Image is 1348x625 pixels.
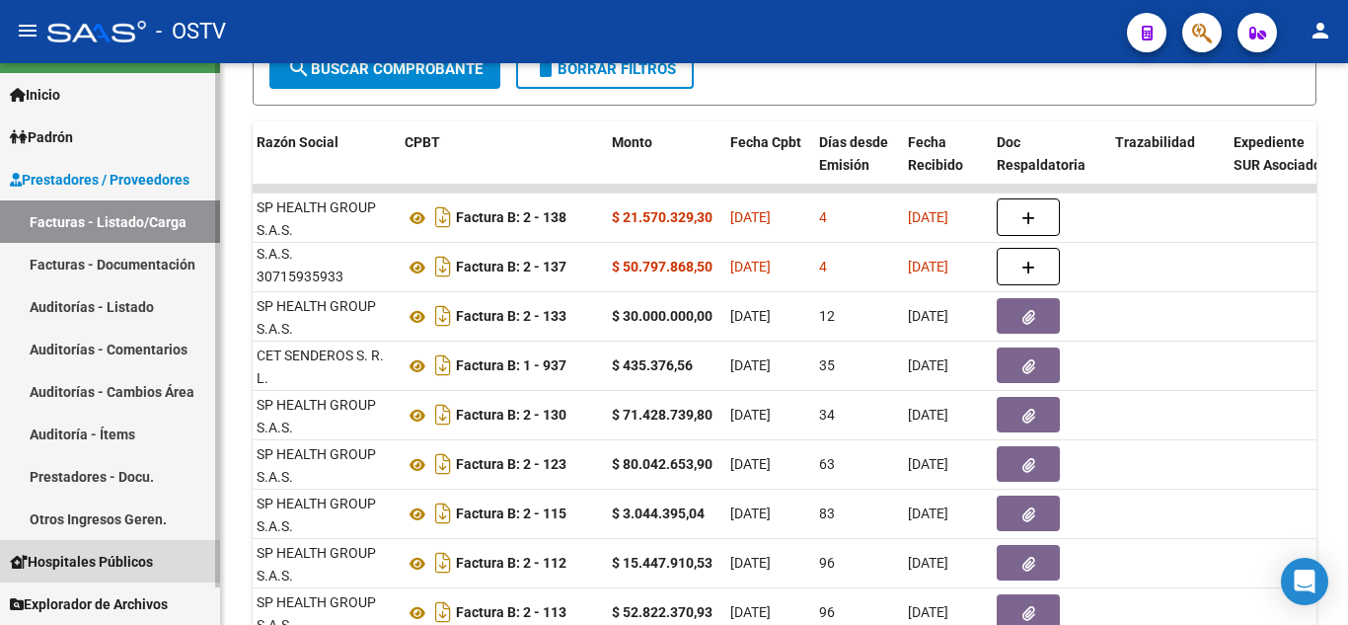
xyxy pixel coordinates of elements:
span: [DATE] [908,506,948,521]
span: [DATE] [730,308,771,324]
strong: $ 52.822.370,93 [612,604,712,620]
span: 83 [819,506,835,521]
span: [DATE] [908,357,948,373]
div: CET SENDEROS S. R. L. [257,345,389,390]
span: Inicio [10,84,60,106]
span: CPBT [405,134,440,150]
i: Descargar documento [430,201,456,233]
datatable-header-cell: Doc Respaldatoria [989,121,1107,208]
span: 4 [819,209,827,225]
span: [DATE] [730,604,771,620]
div: SP HEALTH GROUP S.A.S. [257,493,389,538]
span: [DATE] [908,308,948,324]
div: 30715935933 [257,443,389,485]
strong: $ 71.428.739,80 [612,407,712,423]
i: Descargar documento [430,498,456,529]
strong: Factura B: 2 - 130 [456,408,566,424]
strong: $ 80.042.653,90 [612,456,712,472]
i: Descargar documento [430,547,456,579]
strong: Factura B: 2 - 137 [456,260,566,275]
div: 30715935933 [257,542,389,584]
div: SP HEALTH GROUP S.A.S. [257,443,389,489]
i: Descargar documento [430,350,456,381]
datatable-header-cell: Fecha Recibido [900,121,989,208]
span: Buscar Comprobante [287,60,483,78]
span: 12 [819,308,835,324]
span: [DATE] [908,555,948,571]
strong: Factura B: 2 - 133 [456,309,566,325]
span: Razón Social [257,134,338,150]
strong: $ 3.044.395,04 [612,506,705,521]
span: Prestadores / Proveedores [10,169,189,191]
span: Doc Respaldatoria [997,134,1086,173]
span: [DATE] [908,604,948,620]
span: [DATE] [908,407,948,423]
datatable-header-cell: Días desde Emisión [811,121,900,208]
span: Monto [612,134,652,150]
mat-icon: person [1309,19,1332,42]
span: - OSTV [156,10,226,53]
div: SP HEALTH GROUP S.A.S. [257,295,389,341]
span: [DATE] [730,555,771,571]
span: Días desde Emisión [819,134,888,173]
span: 96 [819,604,835,620]
datatable-header-cell: CPBT [397,121,604,208]
span: Explorador de Archivos [10,593,168,615]
span: [DATE] [908,456,948,472]
span: 63 [819,456,835,472]
datatable-header-cell: Expediente SUR Asociado [1226,121,1334,208]
div: Open Intercom Messenger [1281,558,1328,605]
strong: Factura B: 2 - 123 [456,457,566,473]
span: 35 [819,357,835,373]
strong: $ 21.570.329,30 [612,209,712,225]
span: 96 [819,555,835,571]
span: [DATE] [730,209,771,225]
i: Descargar documento [430,251,456,282]
strong: Factura B: 2 - 112 [456,556,566,572]
datatable-header-cell: Fecha Cpbt [722,121,811,208]
datatable-header-cell: Razón Social [249,121,397,208]
i: Descargar documento [430,448,456,480]
strong: $ 435.376,56 [612,357,693,373]
span: [DATE] [908,259,948,274]
div: 30715935933 [257,394,389,435]
i: Descargar documento [430,399,456,430]
div: 30715935933 [257,493,389,534]
span: [DATE] [730,259,771,274]
span: Hospitales Públicos [10,551,153,573]
span: 34 [819,407,835,423]
span: Trazabilidad [1115,134,1195,150]
span: Fecha Cpbt [730,134,801,150]
strong: Factura B: 1 - 937 [456,358,566,374]
div: SP HEALTH GROUP S.A.S. [257,542,389,587]
div: 30717482294 [257,345,389,386]
mat-icon: menu [16,19,39,42]
span: Padrón [10,126,73,148]
div: SP HEALTH GROUP S.A.S. [257,196,389,242]
i: Descargar documento [430,300,456,332]
div: 30715935933 [257,196,389,238]
strong: Factura B: 2 - 115 [456,507,566,522]
div: SP HEALTH GROUP S.A.S. [257,394,389,439]
span: Fecha Recibido [908,134,963,173]
span: 4 [819,259,827,274]
span: [DATE] [730,506,771,521]
span: Expediente SUR Asociado [1234,134,1321,173]
button: Buscar Comprobante [269,49,500,89]
span: [DATE] [908,209,948,225]
strong: $ 15.447.910,53 [612,555,712,571]
strong: $ 30.000.000,00 [612,308,712,324]
div: 30715935933 [257,246,389,287]
span: [DATE] [730,456,771,472]
mat-icon: search [287,56,311,80]
strong: Factura B: 2 - 138 [456,210,566,226]
button: Borrar Filtros [516,49,694,89]
span: [DATE] [730,407,771,423]
datatable-header-cell: Trazabilidad [1107,121,1226,208]
span: [DATE] [730,357,771,373]
strong: Factura B: 2 - 113 [456,605,566,621]
datatable-header-cell: Monto [604,121,722,208]
div: 30715935933 [257,295,389,337]
span: Borrar Filtros [534,60,676,78]
mat-icon: delete [534,56,558,80]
